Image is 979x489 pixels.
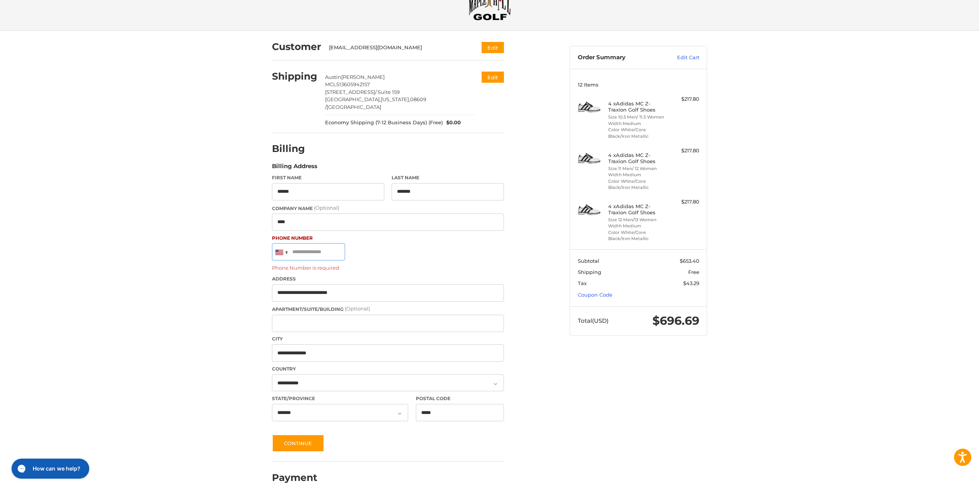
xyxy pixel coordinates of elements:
span: [US_STATE], [381,96,410,102]
span: [GEOGRAPHIC_DATA] [327,104,381,110]
h3: Order Summary [578,54,660,62]
span: [STREET_ADDRESS] [325,89,375,95]
div: $217.80 [669,147,699,155]
h3: 12 Items [578,82,699,88]
label: Company Name [272,204,504,212]
span: Total (USD) [578,317,609,324]
label: State/Province [272,395,408,402]
h4: 4 x Adidas MC Z-Traxion Golf Shoes [608,100,667,113]
div: $217.80 [669,95,699,103]
span: Free [688,269,699,275]
span: / Suite 159 [375,89,400,95]
h2: Payment [272,472,317,484]
label: Apartment/Suite/Building [272,305,504,313]
span: Economy Shipping (7-12 Business Days) (Free) [325,119,443,127]
span: Shipping [578,269,601,275]
span: $696.69 [652,314,699,328]
label: Last Name [392,174,504,181]
label: First Name [272,174,384,181]
li: Color White/Core Black/Iron Metallic [608,178,667,191]
label: Phone Number [272,235,504,242]
button: Edit [482,72,504,83]
span: MCLS [325,81,339,87]
iframe: Gorgias live chat messenger [8,456,92,481]
span: $0.00 [443,119,461,127]
li: Width Medium [608,223,667,229]
label: Country [272,365,504,372]
label: Postal Code [416,395,504,402]
div: United States: +1 [272,244,290,260]
li: Width Medium [608,120,667,127]
span: [PERSON_NAME] [341,74,385,80]
div: $217.80 [669,198,699,206]
h4: 4 x Adidas MC Z-Traxion Golf Shoes [608,152,667,165]
a: Coupon Code [578,292,612,298]
li: Width Medium [608,172,667,178]
h2: Billing [272,143,317,155]
iframe: Google Customer Reviews [916,468,979,489]
li: Size 10.5 Men/ 11.5 Women [608,114,667,120]
h4: 4 x Adidas MC Z-Traxion Golf Shoes [608,203,667,216]
button: Edit [482,42,504,53]
span: $43.29 [683,280,699,286]
label: Address [272,275,504,282]
span: Tax [578,280,587,286]
li: Size 12 Men/13 Women [608,217,667,223]
label: Phone Number is required [272,265,504,271]
h2: Shipping [272,70,317,82]
label: City [272,335,504,342]
button: Continue [272,434,324,452]
a: Edit Cart [660,54,699,62]
div: [EMAIL_ADDRESS][DOMAIN_NAME] [329,44,467,52]
span: [GEOGRAPHIC_DATA], [325,96,381,102]
span: $653.40 [680,258,699,264]
span: 13605942157 [339,81,370,87]
h2: Customer [272,41,321,53]
span: 08609 / [325,96,426,110]
span: Subtotal [578,258,599,264]
li: Color White/Core Black/Iron Metallic [608,127,667,139]
span: Austin [325,74,341,80]
li: Size 11 Men/ 12 Women [608,165,667,172]
legend: Billing Address [272,162,317,174]
small: (Optional) [314,205,339,211]
small: (Optional) [345,305,370,312]
li: Color White/Core Black/Iron Metallic [608,229,667,242]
